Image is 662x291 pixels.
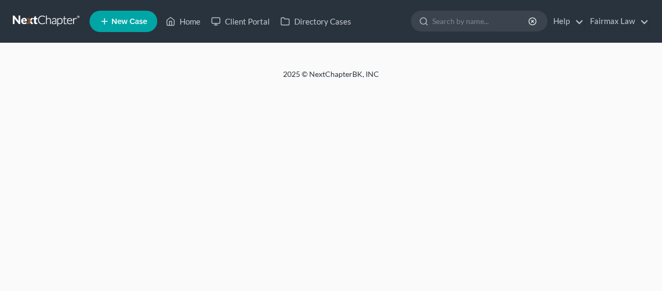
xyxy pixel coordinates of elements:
a: Directory Cases [275,12,357,31]
a: Home [160,12,206,31]
span: New Case [111,18,147,26]
input: Search by name... [432,11,530,31]
a: Fairmax Law [585,12,649,31]
a: Help [548,12,584,31]
a: Client Portal [206,12,275,31]
div: 2025 © NextChapterBK, INC [27,69,635,88]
